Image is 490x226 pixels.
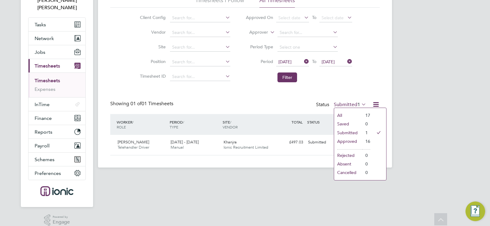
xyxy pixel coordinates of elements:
[278,15,300,20] span: Select date
[44,214,70,226] a: Powered byEngage
[28,45,85,59] button: Jobs
[362,168,370,177] li: 0
[138,59,166,64] label: Position
[277,28,338,37] input: Search for...
[221,117,274,132] div: SITE
[35,63,60,69] span: Timesheets
[118,145,149,150] span: Telehandler Driver
[138,73,166,79] label: Timesheet ID
[246,44,273,50] label: Period Type
[171,139,199,145] span: [DATE] - [DATE]
[334,120,362,128] li: Saved
[334,111,362,120] li: All
[28,18,85,31] a: Tasks
[28,153,85,166] button: Schemes
[40,186,73,196] img: ionic-logo-retina.png
[118,139,149,145] span: [PERSON_NAME]
[171,145,184,150] span: Manual
[35,22,46,28] span: Tasks
[246,59,273,64] label: Period
[310,13,318,21] span: To
[170,43,230,52] input: Search for...
[170,14,230,22] input: Search for...
[334,137,362,146] li: Approved
[170,72,230,81] input: Search for...
[334,128,362,137] li: Submitted
[28,31,85,45] button: Network
[362,137,370,146] li: 16
[292,120,303,124] span: TOTAL
[35,115,52,121] span: Finance
[306,117,337,128] div: STATUS
[362,111,370,120] li: 17
[183,120,184,124] span: /
[334,102,366,108] label: Submitted
[35,170,61,176] span: Preferences
[28,111,85,125] button: Finance
[277,72,297,82] button: Filter
[240,29,268,35] label: Approver
[35,35,54,41] span: Network
[35,86,55,92] a: Expenses
[130,101,141,107] span: 01 of
[334,160,362,168] li: Absent
[230,120,231,124] span: /
[362,151,370,160] li: 0
[278,59,292,65] span: [DATE]
[138,44,166,50] label: Site
[35,78,60,83] a: Timesheets
[28,98,85,111] button: InTime
[466,202,485,221] button: Engage Resource Center
[115,117,168,132] div: WORKER
[274,137,306,147] div: £497.03
[35,129,52,135] span: Reports
[28,186,86,196] a: Go to home page
[53,214,70,220] span: Powered by
[362,128,370,137] li: 1
[246,15,273,20] label: Approved On
[28,59,85,72] button: Timesheets
[322,59,335,65] span: [DATE]
[362,120,370,128] li: 0
[35,102,50,107] span: InTime
[224,145,268,150] span: Ionic Recruitment Limited
[316,101,367,109] div: Status
[138,15,166,20] label: Client Config
[322,15,344,20] span: Select date
[132,120,134,124] span: /
[357,102,360,108] span: 1
[35,157,55,162] span: Schemes
[117,124,126,129] span: ROLE
[35,143,50,149] span: Payroll
[130,101,173,107] span: 01 Timesheets
[170,58,230,66] input: Search for...
[110,101,175,107] div: Showing
[53,220,70,225] span: Engage
[334,151,362,160] li: Rejected
[170,28,230,37] input: Search for...
[277,43,338,52] input: Select one
[168,117,221,132] div: PERIOD
[138,29,166,35] label: Vendor
[28,166,85,180] button: Preferences
[28,125,85,139] button: Reports
[223,124,238,129] span: VENDOR
[28,139,85,152] button: Payroll
[362,160,370,168] li: 0
[334,168,362,177] li: Cancelled
[170,124,178,129] span: TYPE
[28,72,85,97] div: Timesheets
[35,49,45,55] span: Jobs
[224,139,237,145] span: Khanjra
[306,137,337,147] div: Submitted
[310,57,318,65] span: To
